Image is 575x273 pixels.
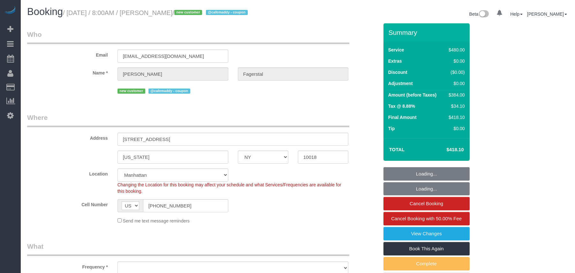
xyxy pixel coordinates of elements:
a: Cancel Booking [383,197,470,210]
label: Discount [388,69,407,75]
div: $34.10 [446,103,465,109]
label: Tip [388,125,395,132]
div: $418.10 [446,114,465,121]
img: Automaid Logo [4,6,17,15]
a: View Changes [383,227,470,240]
label: Location [22,168,113,177]
h4: $418.10 [427,147,464,152]
input: Zip Code [298,151,348,164]
img: New interface [478,10,489,19]
span: @cafemaddy - coupon [206,10,248,15]
div: ($0.00) [446,69,465,75]
small: / [DATE] / 8:00AM / [PERSON_NAME] [63,9,249,16]
span: Cancel Booking with 50.00% Fee [391,216,462,221]
label: Frequency * [22,261,113,270]
div: $0.00 [446,80,465,87]
label: Service [388,47,404,53]
legend: Who [27,30,349,44]
a: Cancel Booking with 50.00% Fee [383,212,470,225]
label: Name * [22,67,113,76]
input: Cell Number [143,199,228,212]
a: Help [510,12,523,17]
label: Adjustment [388,80,413,87]
div: $384.00 [446,92,465,98]
span: / [172,9,249,16]
label: Amount (before Taxes) [388,92,436,98]
input: Email [117,50,228,63]
label: Extras [388,58,402,64]
h3: Summary [389,29,466,36]
input: Last Name [238,67,349,81]
span: Booking [27,6,63,17]
label: Address [22,133,113,141]
div: $0.00 [446,58,465,64]
a: [PERSON_NAME] [527,12,567,17]
a: Book This Again [383,242,470,255]
span: Send me text message reminders [123,218,190,223]
div: $480.00 [446,47,465,53]
strong: Total [389,147,405,152]
span: new customer [117,89,145,94]
input: City [117,151,228,164]
span: Changing the Location for this booking may affect your schedule and what Services/Frequencies are... [117,182,341,194]
span: @cafemaddy - coupon [148,89,190,94]
div: $0.00 [446,125,465,132]
span: new customer [174,10,202,15]
input: First Name [117,67,228,81]
legend: Where [27,113,349,127]
label: Final Amount [388,114,417,121]
label: Cell Number [22,199,113,208]
label: Tax @ 8.88% [388,103,415,109]
label: Email [22,50,113,58]
legend: What [27,242,349,256]
a: Beta [469,12,489,17]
